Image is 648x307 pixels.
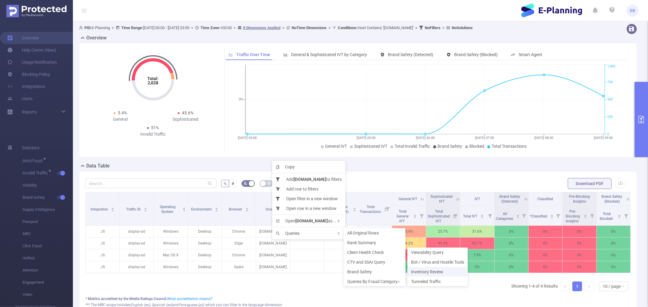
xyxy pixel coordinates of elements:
[338,25,358,30] b: Conditions :
[22,191,73,204] span: Brand Safety
[492,144,526,149] span: Total Transactions
[358,226,392,237] p: 1,299
[215,207,218,210] div: Sort
[496,212,514,221] span: All Categories
[520,206,528,225] i: Filter menu
[454,52,498,57] span: Brand Safety (Blocked)
[86,34,107,42] h2: Overview
[441,25,446,30] span: >
[272,204,345,213] li: Open row in a new window
[428,209,450,223] span: Total Sophisticated IVT
[232,25,238,30] span: >
[222,238,256,249] p: Edge
[584,214,587,217] div: Sort
[118,110,127,115] span: 5.4%
[327,25,332,30] span: >
[222,249,256,261] p: Chrome
[396,209,409,223] span: Total General IVT
[22,171,50,175] span: Invalid Traffic
[413,25,419,30] span: >
[618,214,621,217] div: Sort
[618,214,621,215] i: icon: caret-up
[475,197,480,201] span: IVT
[480,214,484,217] div: Sort
[22,264,73,276] span: Attention
[550,214,554,215] i: icon: caret-up
[22,159,45,163] span: Anti-Fraud
[607,65,615,69] tspan: 1,000
[597,249,630,261] p: 0%
[7,68,50,80] a: Blocking Policy
[160,205,176,214] span: Operating System
[147,76,159,81] tspan: Total:
[144,209,147,211] i: icon: caret-down
[392,238,426,249] p: 4.2%
[516,214,520,215] i: icon: caret-up
[563,261,596,273] p: 0%
[229,207,243,211] span: Browser
[22,288,73,301] span: Video
[151,125,159,130] span: 51%
[111,209,115,211] i: icon: caret-down
[430,194,453,204] span: Sophisticated IVT
[22,142,39,154] span: Solutions
[183,209,186,211] i: icon: caret-down
[188,238,221,249] p: Desktop
[530,214,548,218] span: *Classified
[121,25,143,30] b: Time Range:
[600,212,614,221] span: Total Blocked
[7,56,57,68] a: Usage Notification
[120,238,153,249] p: display-ad
[201,25,220,30] b: Time Zone:
[397,280,400,283] i: icon: right
[292,25,327,30] b: No Time Dimensions
[469,144,484,149] span: Blocked
[22,110,37,114] span: Reports
[283,52,288,57] i: icon: bar-chart
[153,116,218,123] div: Sophisticated
[154,249,187,261] p: Mac OS X
[584,214,587,215] i: icon: caret-up
[607,98,613,102] tspan: 500
[188,261,221,273] p: Desktop
[495,238,528,249] p: 0%
[495,261,528,273] p: 0%
[383,192,392,225] i: Filter menu
[411,260,464,265] span: Bot / Virus and Hostile Tools
[529,238,562,249] p: 0%
[344,277,406,286] div: Queries By Fraud Category
[399,197,417,201] span: General IVT
[189,25,195,30] span: >
[585,282,594,291] li: Next Page
[280,25,286,30] span: >
[426,238,460,249] p: 91.5%
[569,194,590,204] span: Pre-Blocking Insights
[222,226,256,237] p: Chrome
[256,226,290,237] p: [DOMAIN_NAME]
[603,282,621,291] div: 10 / page
[245,207,249,208] i: icon: caret-up
[7,80,45,93] a: Integrations
[238,136,257,140] tspan: [DATE] 03:00
[291,52,367,57] span: General & Sophisticated IVT by Category
[154,238,187,249] p: Windows
[120,226,153,237] p: display-ad
[463,214,478,218] span: Total IVT
[276,164,295,169] span: Copy
[272,174,345,184] li: Add to filters
[239,98,243,102] tspan: 0%
[243,25,280,30] u: 8 Dimensions Applied
[347,240,376,245] span: Rank Summary
[554,206,562,225] i: Filter menu
[276,165,283,169] i: icon: copy
[602,194,622,204] span: Brand Safety (Blocked)
[622,206,630,225] i: Filter menu
[338,25,413,30] span: Host Contains '[DOMAIN_NAME]'
[486,206,494,225] i: Filter menu
[7,44,56,56] a: Help Center (New)
[86,226,119,237] p: JS
[22,106,37,118] a: Reports
[86,238,119,249] p: JS
[84,25,92,30] b: PID:
[88,116,153,123] div: General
